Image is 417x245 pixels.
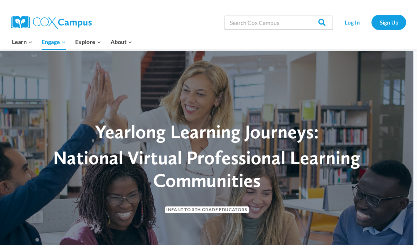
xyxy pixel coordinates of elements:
nav: Primary Navigation [7,34,137,49]
a: Sign Up [371,15,406,30]
span: Learn [12,37,33,47]
input: Search Cox Campus [224,15,333,30]
a: Log In [336,15,368,30]
nav: Secondary Navigation [336,15,406,30]
img: Cox Campus [11,16,92,29]
span: National Virtual Professional Learning Communities [53,146,360,191]
span: Infant to 5th Grade Educators [165,206,249,213]
span: Explore [75,37,101,47]
span: Engage [42,37,66,47]
span: About [111,37,132,47]
span: Yearlong Learning Journeys: [95,120,319,143]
